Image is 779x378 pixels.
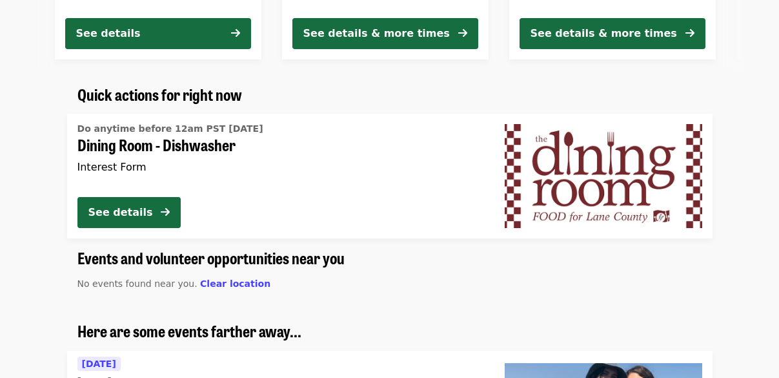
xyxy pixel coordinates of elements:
[77,197,181,228] button: See details
[88,205,153,220] div: See details
[77,83,242,105] span: Quick actions for right now
[520,18,705,49] button: See details & more times
[77,278,197,289] span: No events found near you.
[67,114,713,238] a: See details for "Dining Room - Dishwasher"
[200,278,270,289] span: Clear location
[82,359,116,369] span: [DATE]
[200,277,270,291] button: Clear location
[65,18,251,49] button: See details
[505,124,702,227] img: Dining Room - Dishwasher organized by FOOD For Lane County
[77,136,484,154] span: Dining Room - Dishwasher
[458,27,467,39] i: arrow-right icon
[77,123,263,134] span: Do anytime before 12am PST [DATE]
[231,27,240,39] i: arrow-right icon
[292,18,478,49] button: See details & more times
[77,246,345,269] span: Events and volunteer opportunities near you
[303,26,450,41] div: See details & more times
[77,319,301,342] span: Here are some events farther away...
[76,26,141,41] div: See details
[531,26,677,41] div: See details & more times
[685,27,694,39] i: arrow-right icon
[161,206,170,218] i: arrow-right icon
[77,161,147,173] span: Interest Form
